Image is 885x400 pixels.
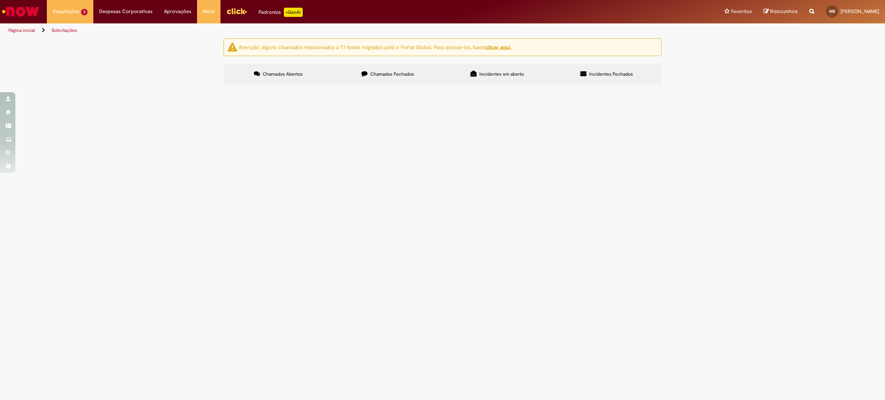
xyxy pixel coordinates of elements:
ul: Trilhas de página [6,23,584,38]
span: Rascunhos [770,8,798,15]
ng-bind-html: Atenção: alguns chamados relacionados a T.I foram migrados para o Portal Global. Para acessá-los,... [239,43,511,50]
div: Padroniza [259,8,303,17]
span: 3 [81,9,88,15]
img: ServiceNow [1,4,40,19]
a: Rascunhos [764,8,798,15]
p: +GenAi [284,8,303,17]
span: Incidentes Fechados [589,71,633,77]
span: MB [829,9,835,14]
span: [PERSON_NAME] [840,8,879,15]
span: Requisições [53,8,80,15]
span: More [203,8,215,15]
span: Incidentes em aberto [479,71,524,77]
span: Chamados Abertos [263,71,303,77]
span: Chamados Fechados [370,71,414,77]
img: click_logo_yellow_360x200.png [226,5,247,17]
span: Despesas Corporativas [99,8,152,15]
a: Página inicial [8,27,35,33]
a: clicar aqui. [486,43,511,50]
span: Favoritos [731,8,752,15]
span: Aprovações [164,8,191,15]
a: Solicitações [51,27,77,33]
